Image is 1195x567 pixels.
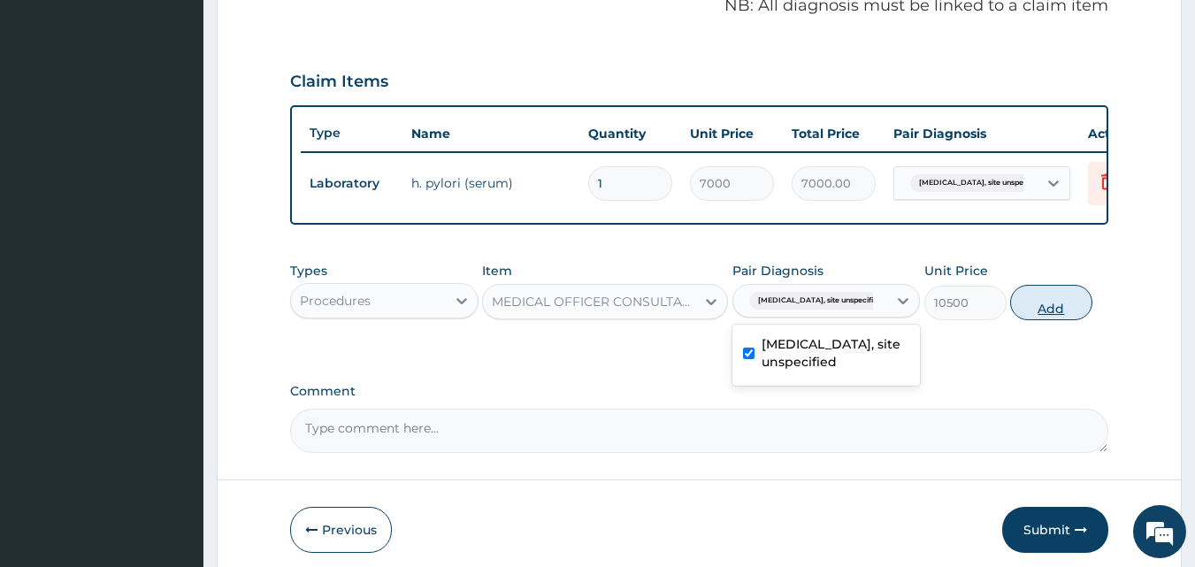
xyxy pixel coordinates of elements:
[1002,507,1108,553] button: Submit
[681,116,783,151] th: Unit Price
[290,9,333,51] div: Minimize live chat window
[762,335,910,371] label: [MEDICAL_DATA], site unspecified
[92,99,297,122] div: Chat with us now
[1079,116,1168,151] th: Actions
[910,174,1053,192] span: [MEDICAL_DATA], site unspecified
[749,292,892,310] span: [MEDICAL_DATA], site unspecified
[579,116,681,151] th: Quantity
[402,116,579,151] th: Name
[482,262,512,280] label: Item
[300,292,371,310] div: Procedures
[290,73,388,92] h3: Claim Items
[9,379,337,441] textarea: Type your message and hit 'Enter'
[33,88,72,133] img: d_794563401_company_1708531726252_794563401
[924,262,988,280] label: Unit Price
[290,507,392,553] button: Previous
[783,116,885,151] th: Total Price
[1010,285,1092,320] button: Add
[402,165,579,201] td: h. pylori (serum)
[301,117,402,149] th: Type
[301,167,402,200] td: Laboratory
[732,262,823,280] label: Pair Diagnosis
[290,264,327,279] label: Types
[492,293,697,310] div: MEDICAL OFFICER CONSULTATION
[290,384,1109,399] label: Comment
[885,116,1079,151] th: Pair Diagnosis
[103,171,244,349] span: We're online!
